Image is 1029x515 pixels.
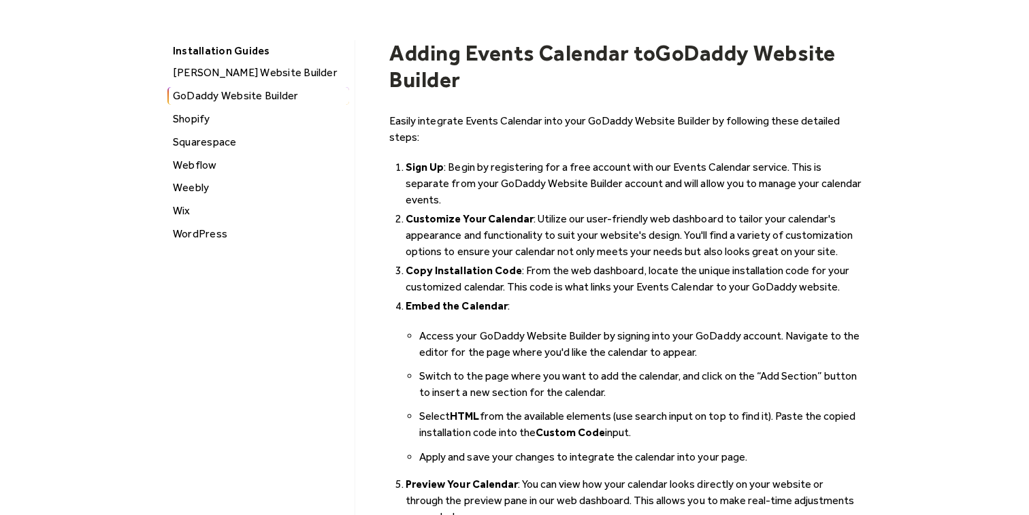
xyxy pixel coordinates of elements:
p: Easily integrate Events Calendar into your GoDaddy Website Builder by following these detailed st... [389,113,863,146]
strong: Customize Your Calendar [406,212,533,225]
strong: Embed the Calendar [406,299,507,312]
li: Switch to the page where you want to add the calendar, and click on the “Add Section” button to i... [419,368,863,401]
a: Webflow [167,156,349,174]
li: Access your GoDaddy Website Builder by signing into your GoDaddy account. Navigate to the editor ... [419,328,863,361]
h1: Adding Events Calendar to [389,40,655,66]
div: [PERSON_NAME] Website Builder [169,64,349,82]
div: GoDaddy Website Builder [169,87,349,105]
a: GoDaddy Website Builder [167,87,349,105]
li: : [406,298,863,465]
a: Wix [167,202,349,220]
strong: Custom Code [536,426,605,439]
strong: Copy Installation Code [406,264,521,277]
div: Wix [169,202,349,220]
div: Shopify [169,110,349,128]
strong: Preview Your Calendar [406,478,517,491]
a: Shopify [167,110,349,128]
div: WordPress [169,225,349,243]
a: WordPress [167,225,349,243]
li: Apply and save your changes to integrate the calendar into your page. [419,449,863,465]
li: : Begin by registering for a free account with our Events Calendar service. This is separate from... [406,159,863,208]
a: [PERSON_NAME] Website Builder [167,64,349,82]
a: Weebly [167,179,349,197]
div: Squarespace [169,133,349,151]
a: Squarespace [167,133,349,151]
li: Select from the available elements (use search input on top to find it). Paste the copied install... [419,408,863,441]
div: Weebly [169,179,349,197]
div: Installation Guides [166,40,348,61]
li: : Utilize our user-friendly web dashboard to tailor your calendar's appearance and functionality ... [406,211,863,260]
h1: GoDaddy Website Builder [389,40,835,92]
div: Webflow [169,156,349,174]
strong: HTML [450,410,479,422]
strong: Sign Up [406,161,444,173]
li: : From the web dashboard, locate the unique installation code for your customized calendar. This ... [406,263,863,295]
